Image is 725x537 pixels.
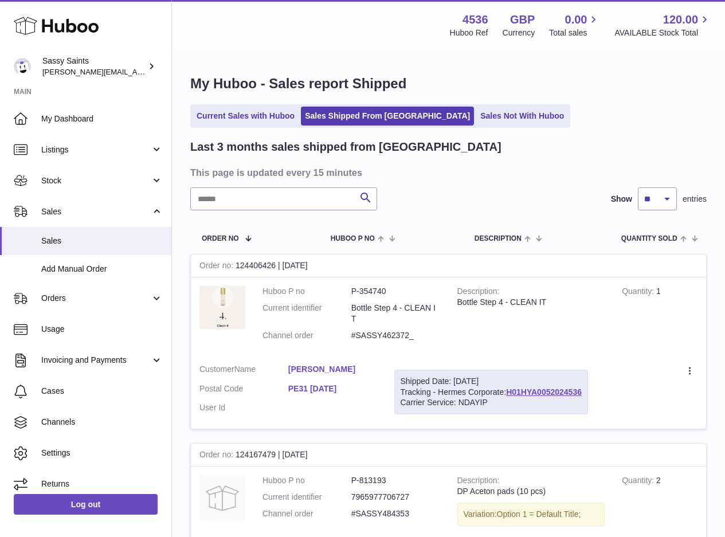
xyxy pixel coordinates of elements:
span: Orders [41,293,151,304]
span: Sales [41,236,163,246]
span: [PERSON_NAME][EMAIL_ADDRESS][DOMAIN_NAME] [42,67,230,76]
a: [PERSON_NAME] [288,364,377,375]
dt: Current identifier [262,492,351,503]
span: Usage [41,324,163,335]
span: Total sales [549,28,600,38]
dt: Huboo P no [262,475,351,486]
span: Order No [202,235,239,242]
div: Bottle Step 4 - CLEAN IT [457,297,605,308]
span: AVAILABLE Stock Total [614,28,711,38]
img: no-photo.jpg [199,475,245,521]
span: Description [475,235,522,242]
dt: Name [199,364,288,378]
span: Option 1 = Default Title; [497,509,581,519]
strong: Quantity [622,476,656,488]
h3: This page is updated every 15 minutes [190,166,704,179]
span: Customer [199,364,234,374]
a: Current Sales with Huboo [193,107,299,126]
a: Sales Not With Huboo [476,107,568,126]
img: 1632821670.jpg [199,286,245,329]
div: Currency [503,28,535,38]
dt: User Id [199,402,288,413]
strong: Quantity [622,287,656,299]
dt: Channel order [262,330,351,341]
div: Carrier Service: NDAYIP [401,397,582,408]
strong: Description [457,476,500,488]
h1: My Huboo - Sales report Shipped [190,75,707,93]
strong: Description [457,287,500,299]
div: Tracking - Hermes Corporate: [394,370,588,415]
dt: Postal Code [199,383,288,397]
span: Sales [41,206,151,217]
a: 120.00 AVAILABLE Stock Total [614,12,711,38]
dd: Bottle Step 4 - CLEAN IT [351,303,440,324]
img: ramey@sassysaints.com [14,58,31,75]
div: 124167479 | [DATE] [191,444,706,467]
span: Cases [41,386,163,397]
span: Stock [41,175,151,186]
td: 1 [613,277,706,355]
div: 124406426 | [DATE] [191,254,706,277]
strong: GBP [510,12,535,28]
label: Show [611,194,632,205]
strong: Order no [199,450,236,462]
span: Listings [41,144,151,155]
span: Quantity Sold [621,235,677,242]
span: 120.00 [663,12,698,28]
div: Huboo Ref [450,28,488,38]
span: Returns [41,479,163,489]
dt: Current identifier [262,303,351,324]
a: Sales Shipped From [GEOGRAPHIC_DATA] [301,107,474,126]
div: DP Aceton pads (10 pcs) [457,486,605,497]
span: My Dashboard [41,113,163,124]
span: Settings [41,448,163,458]
span: entries [683,194,707,205]
a: PE31 [DATE] [288,383,377,394]
dt: Channel order [262,508,351,519]
span: Invoicing and Payments [41,355,151,366]
div: Sassy Saints [42,56,146,77]
dd: P-354740 [351,286,440,297]
span: Add Manual Order [41,264,163,275]
strong: 4536 [463,12,488,28]
dd: #SASSY484353 [351,508,440,519]
span: 0.00 [565,12,587,28]
div: Variation: [457,503,605,526]
dt: Huboo P no [262,286,351,297]
dd: P-813193 [351,475,440,486]
div: Shipped Date: [DATE] [401,376,582,387]
dd: #SASSY462372_ [351,330,440,341]
dd: 7965977706727 [351,492,440,503]
span: Channels [41,417,163,428]
a: 0.00 Total sales [549,12,600,38]
a: Log out [14,494,158,515]
h2: Last 3 months sales shipped from [GEOGRAPHIC_DATA] [190,139,501,155]
span: Huboo P no [331,235,375,242]
a: H01HYA0052024536 [506,387,582,397]
strong: Order no [199,261,236,273]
